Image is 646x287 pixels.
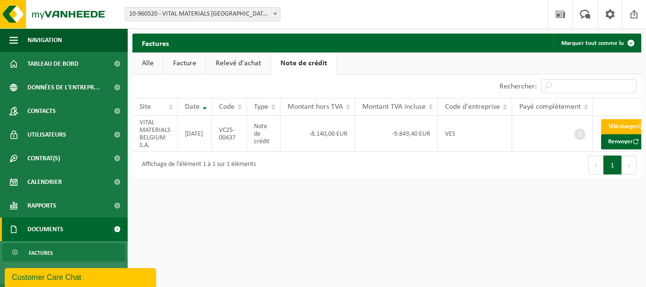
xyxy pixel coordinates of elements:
button: Previous [588,156,603,174]
span: Calendrier [27,170,62,194]
span: Contrat(s) [27,147,60,170]
span: Factures [29,244,53,262]
span: 10-960520 - VITAL MATERIALS BELGIUM S.A. - TILLY [125,7,280,21]
span: 10-960520 - VITAL MATERIALS BELGIUM S.A. - TILLY [125,8,280,21]
a: Alle [132,52,163,74]
button: 1 [603,156,622,174]
span: Contacts [27,99,56,123]
span: Tableau de bord [27,52,79,76]
button: Renvoyer [601,134,646,149]
h2: Factures [132,34,178,52]
span: Documents [27,217,63,241]
span: Site [140,103,151,111]
td: [DATE] [178,116,212,152]
span: Type [254,103,268,111]
span: Payé complètement [519,103,581,111]
div: Affichage de l'élément 1 à 1 sur 1 éléments [137,157,256,174]
span: Date [185,103,200,111]
td: -9.849,40 EUR [355,116,438,152]
button: Next [622,156,637,174]
span: Montant hors TVA [288,103,343,111]
span: Navigation [27,28,62,52]
span: Rapports [27,194,56,217]
span: Données de l'entrepr... [27,76,100,99]
span: Code [219,103,235,111]
span: Code d'entreprise [445,103,500,111]
td: VC25-00437 [212,116,247,152]
button: Marquer tout comme lu [554,34,640,52]
a: Note de crédit [271,52,337,74]
a: Factures [2,244,125,261]
span: Documents [29,264,60,282]
span: Montant TVA incluse [362,103,426,111]
label: Rechercher: [499,83,537,90]
a: Documents [2,264,125,282]
a: Facture [164,52,206,74]
td: -8.140,00 EUR [280,116,355,152]
td: VES [438,116,512,152]
td: VITAL MATERIALS BELGIUM S.A. [132,116,178,152]
span: Utilisateurs [27,123,66,147]
td: Note de crédit [247,116,280,152]
a: Relevé d'achat [206,52,271,74]
iframe: chat widget [5,266,158,287]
